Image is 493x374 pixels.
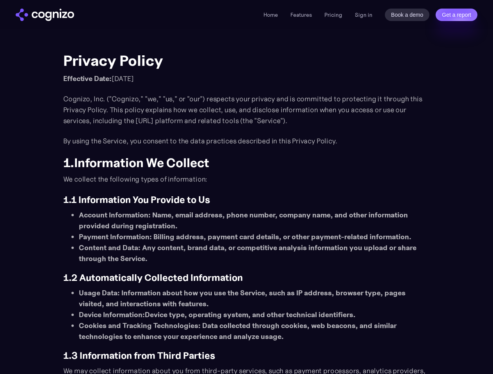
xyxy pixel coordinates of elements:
a: Features [290,11,312,18]
a: home [16,9,74,21]
strong: Effective Date: [63,74,112,83]
strong: 1.2 Automatically Collected Information [63,272,243,284]
p: Cognizo, Inc. ("Cognizo," "we," "us," or "our") respects your privacy and is committed to protect... [63,93,430,126]
a: Book a demo [385,9,430,21]
a: Home [263,11,278,18]
strong: Information We Collect [74,155,209,171]
strong: Cookies and Tracking Technologies [79,321,198,330]
a: Pricing [324,11,342,18]
strong: Content and Data [79,243,138,252]
a: Sign in [355,10,372,19]
strong: Privacy Policy [63,51,163,70]
p: By using the Service, you consent to the data practices described in this Privacy Policy. [63,136,430,146]
p: [DATE] [63,73,430,84]
li: : Name, email address, phone number, company name, and other information provided during registra... [79,210,430,231]
li: : Data collected through cookies, web beacons, and similar technologies to enhance your experienc... [79,320,430,342]
strong: Payment Information [79,232,150,241]
li: Device type, operating system, and other technical identifiers. [79,309,430,320]
li: : Billing address, payment card details, or other payment-related information. [79,231,430,242]
img: cognizo logo [16,9,74,21]
h2: 1. [63,156,430,170]
strong: Usage Data [79,288,117,297]
strong: Account Information [79,210,148,219]
strong: 1.3 Information from Third Parties [63,350,215,362]
strong: 1.1 Information You Provide to Us [63,194,210,206]
a: Get a report [436,9,477,21]
strong: Device Information: [79,310,145,319]
li: : Information about how you use the Service, such as IP address, browser type, pages visited, and... [79,288,430,309]
p: We collect the following types of information: [63,174,430,185]
li: : Any content, brand data, or competitive analysis information you upload or share through the Se... [79,242,430,264]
